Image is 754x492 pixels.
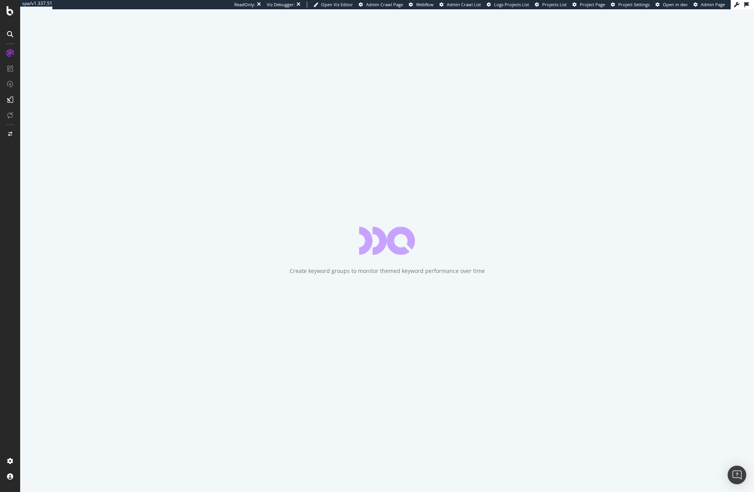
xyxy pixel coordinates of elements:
span: Admin Crawl List [447,2,481,7]
a: Projects List [535,2,567,8]
span: Project Settings [618,2,650,7]
a: Admin Crawl List [439,2,481,8]
div: Create keyword groups to monitor themed keyword performance over time [290,267,485,275]
span: Webflow [416,2,434,7]
div: Open Intercom Messenger [728,466,746,484]
span: Admin Crawl Page [366,2,403,7]
a: Open Viz Editor [313,2,353,8]
span: Open in dev [663,2,688,7]
div: ReadOnly: [234,2,255,8]
span: Project Page [580,2,605,7]
span: Admin Page [701,2,725,7]
div: animation [359,227,415,255]
a: Webflow [409,2,434,8]
span: Logs Projects List [494,2,529,7]
a: Logs Projects List [487,2,529,8]
a: Admin Page [693,2,725,8]
a: Project Page [572,2,605,8]
span: Projects List [542,2,567,7]
div: Viz Debugger: [267,2,295,8]
span: Open Viz Editor [321,2,353,7]
a: Admin Crawl Page [359,2,403,8]
a: Open in dev [655,2,688,8]
a: Project Settings [611,2,650,8]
